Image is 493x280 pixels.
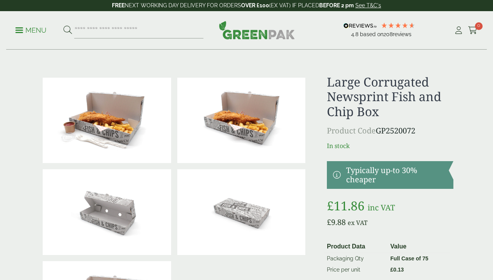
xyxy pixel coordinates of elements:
[390,267,404,273] bdi: 0.13
[468,25,478,36] a: 0
[475,22,483,30] span: 0
[327,217,346,227] bdi: 9.88
[383,31,393,37] span: 208
[43,169,171,255] img: Large Corrugated Newsprint Fish & Chips Box Open
[327,125,453,137] p: GP2520072
[241,2,269,8] strong: OVER £100
[381,22,415,29] div: 4.79 Stars
[319,2,354,8] strong: BEFORE 2 pm
[343,23,377,28] img: REVIEWS.io
[351,31,360,37] span: 4.8
[387,240,450,253] th: Value
[454,27,463,34] i: My Account
[324,240,387,253] th: Product Data
[15,26,47,33] a: Menu
[348,218,368,227] span: ex VAT
[368,202,395,213] span: inc VAT
[219,21,295,39] img: GreenPak Supplies
[327,75,453,119] h1: Large Corrugated Newsprint Fish and Chip Box
[327,141,453,150] p: In stock
[15,26,47,35] p: Menu
[324,264,387,275] td: Price per unit
[327,125,376,136] span: Product Code
[327,217,331,227] span: £
[177,169,306,255] img: Large Corrugated Newsprint Fish & Chips Box Closed
[43,78,171,163] img: Large Corrugated Newsprint Fish & Chips Box With Food Variant 1
[327,197,365,214] bdi: 11.86
[355,2,381,8] a: See T&C's
[468,27,478,34] i: Cart
[393,31,411,37] span: reviews
[390,267,393,273] span: £
[324,253,387,265] td: Packaging Qty
[327,197,334,214] span: £
[177,78,306,163] img: Large Corrugated Newsprint Fish & Chips Box With Food
[112,2,125,8] strong: FREE
[360,31,383,37] span: Based on
[390,255,428,262] strong: Full Case of 75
